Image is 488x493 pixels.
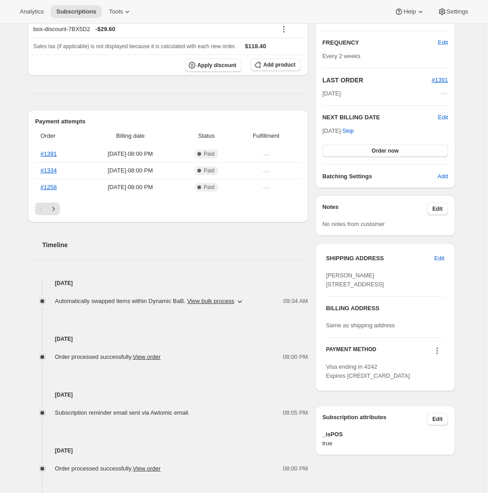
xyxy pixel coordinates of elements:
[85,183,176,192] span: [DATE] · 08:00 PM
[28,335,308,344] h4: [DATE]
[283,353,308,362] span: 08:00 PM
[389,5,430,18] button: Help
[322,430,448,439] span: _isPOS
[35,117,301,126] h2: Payment attempts
[326,322,395,329] span: Same as shipping address
[322,53,361,59] span: Every 2 weeks
[438,172,448,181] span: Add
[28,446,308,455] h4: [DATE]
[326,363,410,379] span: Visa ending in 4242 Expires [CREDIT_CARD_DATA]
[322,439,448,448] span: true
[322,113,438,122] h2: NEXT BILLING DATE
[20,8,44,15] span: Analytics
[55,353,161,360] span: Order processed successfully.
[447,8,468,15] span: Settings
[322,203,427,215] h3: Notes
[342,127,354,136] span: Skip
[55,409,190,416] span: Subscription reminder email sent via Awtomic email.
[14,5,49,18] button: Analytics
[322,145,448,157] button: Order now
[432,5,474,18] button: Settings
[432,205,443,213] span: Edit
[35,203,301,215] nav: Pagination
[42,240,308,249] h2: Timeline
[403,8,416,15] span: Help
[85,166,176,175] span: [DATE] · 08:00 PM
[322,221,385,227] span: No notes from customer
[326,304,444,313] h3: BILLING ADDRESS
[432,76,448,85] button: #1391
[55,465,161,472] span: Order processed successfully.
[204,184,215,191] span: Paid
[283,297,308,306] span: 09:34 AM
[40,150,57,157] a: #1391
[326,272,384,288] span: [PERSON_NAME] [STREET_ADDRESS]
[245,43,266,50] span: $118.40
[237,131,295,140] span: Fulfillment
[433,36,453,50] button: Edit
[251,59,300,71] button: Add product
[322,127,354,134] span: [DATE] ·
[40,167,57,174] a: #1334
[432,169,453,184] button: Add
[133,353,161,360] a: View order
[95,25,115,34] span: - $29.60
[322,76,432,85] h2: LAST ORDER
[181,131,231,140] span: Status
[51,5,102,18] button: Subscriptions
[204,150,215,158] span: Paid
[283,408,308,417] span: 08:05 PM
[33,43,236,50] span: Sales tax (if applicable) is not displayed because it is calculated with each new order.
[283,464,308,473] span: 08:00 PM
[438,113,448,122] button: Edit
[109,8,123,15] span: Tools
[85,131,176,140] span: Billing date
[326,254,434,263] h3: SHIPPING ADDRESS
[197,62,237,69] span: Apply discount
[326,346,376,358] h3: PAYMENT METHOD
[35,126,82,146] th: Order
[40,184,57,190] a: #1258
[187,298,234,304] button: View bulk process
[133,465,161,472] a: View order
[85,149,176,158] span: [DATE] · 08:00 PM
[55,297,234,306] span: Automatically swapped items within Dynamic BaB .
[322,38,438,47] h2: FREQUENCY
[372,147,398,154] span: Order now
[432,416,443,423] span: Edit
[28,279,308,288] h4: [DATE]
[103,5,137,18] button: Tools
[49,294,250,308] button: Automatically swapped items within Dynamic BaB. View bulk process
[427,413,448,425] button: Edit
[322,172,438,181] h6: Batching Settings
[204,167,215,174] span: Paid
[263,61,295,68] span: Add product
[185,59,242,72] button: Apply discount
[28,390,308,399] h4: [DATE]
[33,25,271,34] div: box-discount-7BX5D2
[337,124,359,138] button: Skip
[47,203,60,215] button: Next
[438,38,448,47] span: Edit
[429,251,450,266] button: Edit
[322,413,427,425] h3: Subscription attributes
[322,89,341,98] span: [DATE]
[434,254,444,263] span: Edit
[56,8,96,15] span: Subscriptions
[427,203,448,215] button: Edit
[432,77,448,83] a: #1391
